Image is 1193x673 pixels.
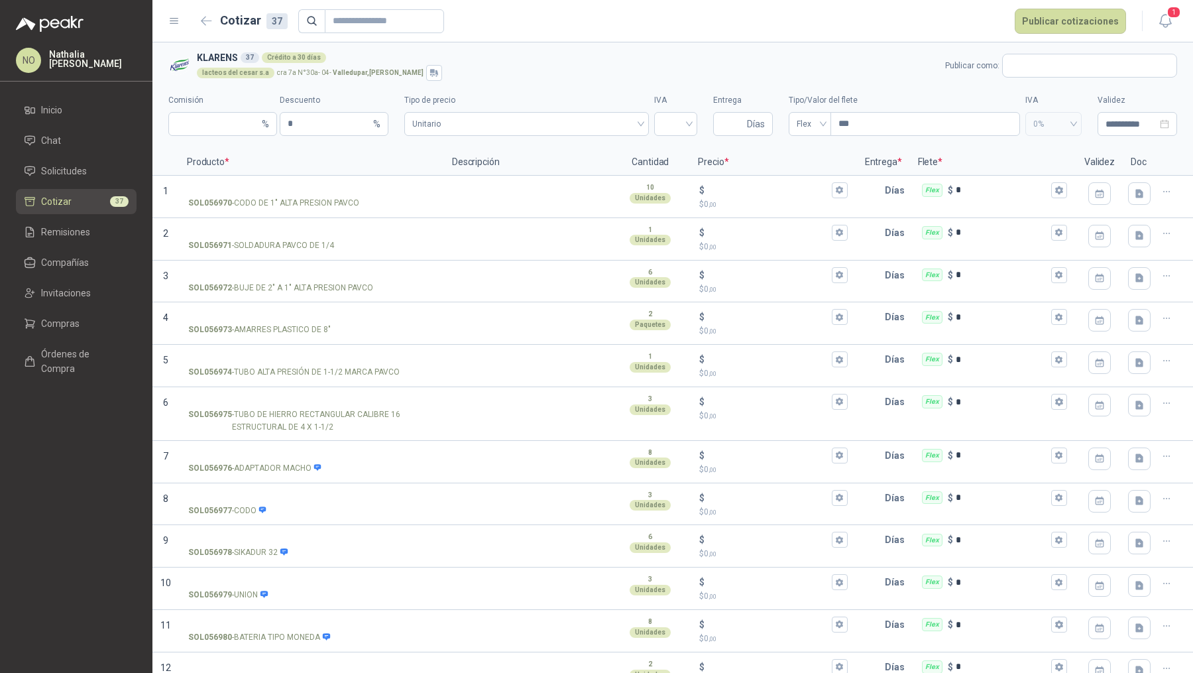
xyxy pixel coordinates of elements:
p: Días [885,526,910,553]
p: $ [699,352,705,367]
p: 10 [646,182,654,193]
p: 8 [648,617,652,627]
input: Flex $ [956,620,1049,630]
span: ,00 [709,550,716,558]
input: $$0,00 [707,185,828,195]
div: Paquetes [630,320,671,330]
div: Unidades [630,277,671,288]
p: $ [699,395,705,409]
p: 2 [648,659,652,670]
input: $$0,00 [707,578,828,587]
input: SOL056980-BATERIA TIPO MONEDA [188,620,435,630]
span: Flex [797,114,823,134]
button: $$0,00 [832,574,848,590]
span: 0 [704,591,716,601]
input: Flex $ [956,535,1049,545]
p: $ [948,395,953,409]
a: Cotizar37 [16,189,137,214]
p: Precio [690,149,856,176]
span: 5 [163,355,168,365]
input: SOL056976-ADAPTADOR MACHO [188,451,435,461]
span: Días [747,113,765,135]
p: $ [948,532,953,547]
p: $ [699,575,705,589]
input: $$0,00 [707,620,828,630]
strong: SOL056970 [188,197,232,210]
strong: SOL056978 [188,546,232,559]
a: Solicitudes [16,158,137,184]
button: $$0,00 [832,617,848,633]
div: Flex [922,576,942,589]
strong: SOL056976 [188,462,232,475]
span: 0 [704,465,716,474]
p: Días [885,304,910,330]
label: IVA [1025,94,1082,107]
div: Unidades [630,458,671,468]
span: 1 [163,186,168,196]
span: 0 [704,507,716,517]
a: Compañías [16,250,137,275]
input: Flex $ [956,578,1049,587]
p: - ADAPTADOR MACHO [188,462,322,475]
div: Unidades [630,235,671,245]
div: Flex [922,269,942,282]
p: - CODO [188,505,267,517]
div: 37 [266,13,288,29]
p: Días [885,611,910,638]
input: Flex $ [956,493,1049,503]
span: ,00 [709,243,716,251]
span: Compañías [41,255,89,270]
p: Nathalia [PERSON_NAME] [49,50,137,68]
button: $$0,00 [832,448,848,463]
p: $ [948,491,953,505]
input: Flex $ [956,450,1049,460]
p: Flete [910,149,1076,176]
input: SOL056973-AMARRES PLASTICO DE 8" [188,312,435,322]
p: Días [885,346,910,373]
span: Invitaciones [41,286,91,300]
button: $$0,00 [832,394,848,410]
span: 0% [1033,114,1074,134]
span: ,00 [709,466,716,473]
div: NO [16,48,41,73]
p: $ [699,325,847,337]
input: $$0,00 [707,227,828,237]
button: $$0,00 [832,267,848,283]
a: Invitaciones [16,280,137,306]
p: $ [699,463,847,476]
div: Unidades [630,585,671,595]
button: $$0,00 [832,309,848,325]
span: % [262,113,269,135]
span: 8 [163,493,168,504]
input: SOL056975-TUBO DE HIERRO RECTANGULAR CALIBRE 16 ESTRUCTURAL DE 4 X 1-1/2 [188,397,435,407]
p: $ [948,225,953,240]
input: SOL056971-SOLDADURA PAVCO DE 1/4 [188,228,435,238]
span: ,00 [709,328,716,335]
strong: SOL056974 [188,366,232,379]
span: ,00 [709,201,716,208]
p: - TUBO ALTA PRESIÓN DE 1-1/2 MARCA PAVCO [188,366,400,379]
p: Entrega [857,149,910,176]
div: Flex [922,226,942,239]
p: 8 [648,448,652,458]
p: $ [948,183,953,198]
span: ,00 [709,370,716,377]
h3: KLARENS [197,50,940,65]
p: Doc [1123,149,1156,176]
input: $$0,00 [707,270,828,280]
p: $ [699,310,705,324]
span: 4 [163,312,168,323]
p: Días [885,485,910,511]
span: 0 [704,242,716,251]
div: lacteos del cesar s.a [197,68,274,78]
span: % [373,113,380,135]
input: Flex $ [956,270,1049,280]
p: 1 [648,351,652,362]
span: 1 [1166,6,1181,19]
p: Publicar como: [945,60,999,72]
p: 3 [648,490,652,501]
button: Flex $ [1051,309,1067,325]
input: Flex $ [956,312,1049,322]
span: 10 [160,578,171,588]
div: Unidades [630,542,671,553]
